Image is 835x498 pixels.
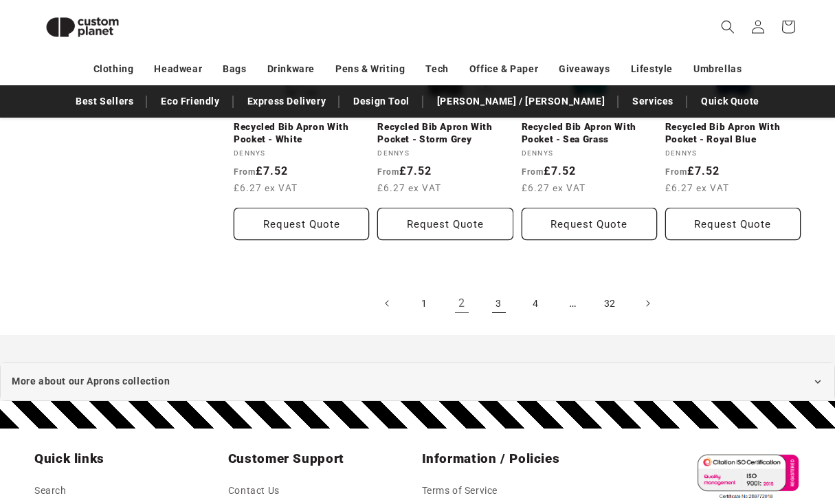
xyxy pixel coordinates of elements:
[484,288,514,318] a: Page 3
[154,57,202,81] a: Headwear
[346,89,416,113] a: Design Tool
[469,57,538,81] a: Office & Paper
[154,89,226,113] a: Eco Friendly
[558,288,588,318] span: …
[665,208,801,240] button: Request Quote
[665,121,801,145] a: Recycled Bib Apron With Pocket - Royal Blue
[410,288,440,318] a: Page 1
[234,208,369,240] button: Request Quote
[522,121,657,145] a: Recycled Bib Apron With Pocket - Sea Grass
[559,57,610,81] a: Giveaways
[228,451,414,467] h2: Customer Support
[372,288,403,318] a: Previous page
[234,288,801,318] nav: Pagination
[34,451,220,467] h2: Quick links
[521,288,551,318] a: Page 4
[632,288,663,318] a: Next page
[425,57,448,81] a: Tech
[595,288,625,318] a: Page 32
[694,89,766,113] a: Quick Quote
[377,208,513,240] button: Request Quote
[234,121,369,145] a: Recycled Bib Apron With Pocket - White
[422,451,608,467] h2: Information / Policies
[12,373,170,390] span: More about our Aprons collection
[241,89,333,113] a: Express Delivery
[447,288,477,318] a: Page 2
[631,57,673,81] a: Lifestyle
[377,121,513,145] a: Recycled Bib Apron With Pocket - Storm Grey
[522,208,657,240] button: Request Quote
[625,89,680,113] a: Services
[713,12,743,42] summary: Search
[335,57,405,81] a: Pens & Writing
[93,57,134,81] a: Clothing
[69,89,140,113] a: Best Sellers
[267,57,315,81] a: Drinkware
[34,6,131,49] img: Custom Planet
[223,57,246,81] a: Bags
[430,89,612,113] a: [PERSON_NAME] / [PERSON_NAME]
[693,57,742,81] a: Umbrellas
[599,349,835,498] iframe: Chat Widget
